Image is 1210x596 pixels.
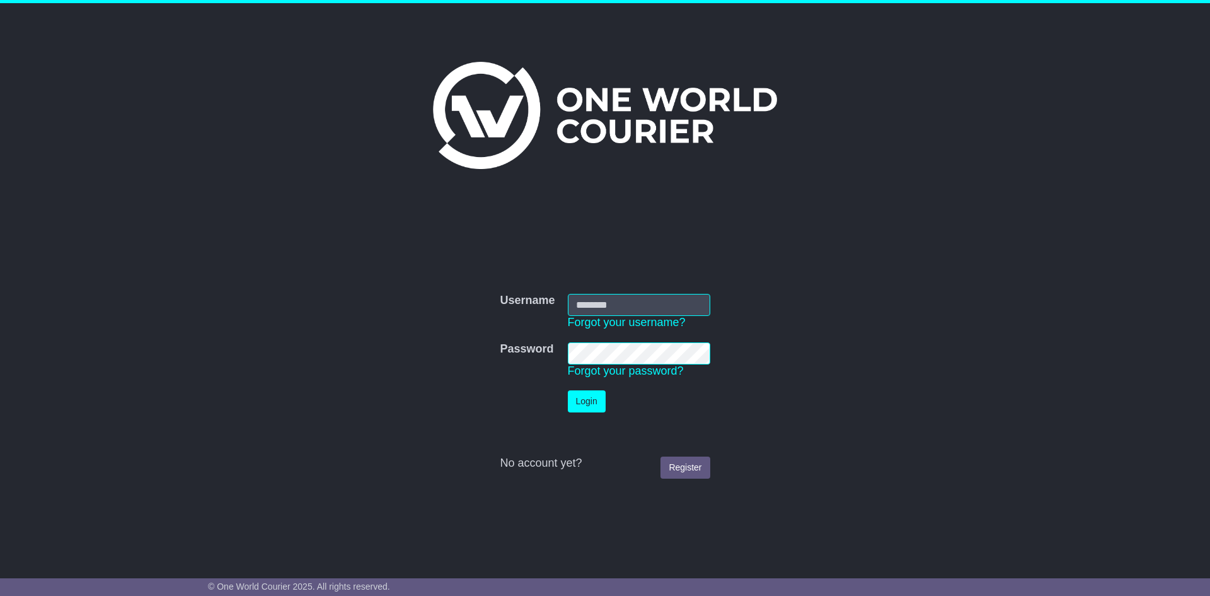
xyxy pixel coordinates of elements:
a: Forgot your username? [568,316,686,329]
img: One World [433,62,777,169]
label: Username [500,294,555,308]
div: No account yet? [500,457,710,470]
button: Login [568,390,606,412]
label: Password [500,342,553,356]
a: Forgot your password? [568,365,684,377]
a: Register [660,457,710,479]
span: © One World Courier 2025. All rights reserved. [208,581,390,592]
